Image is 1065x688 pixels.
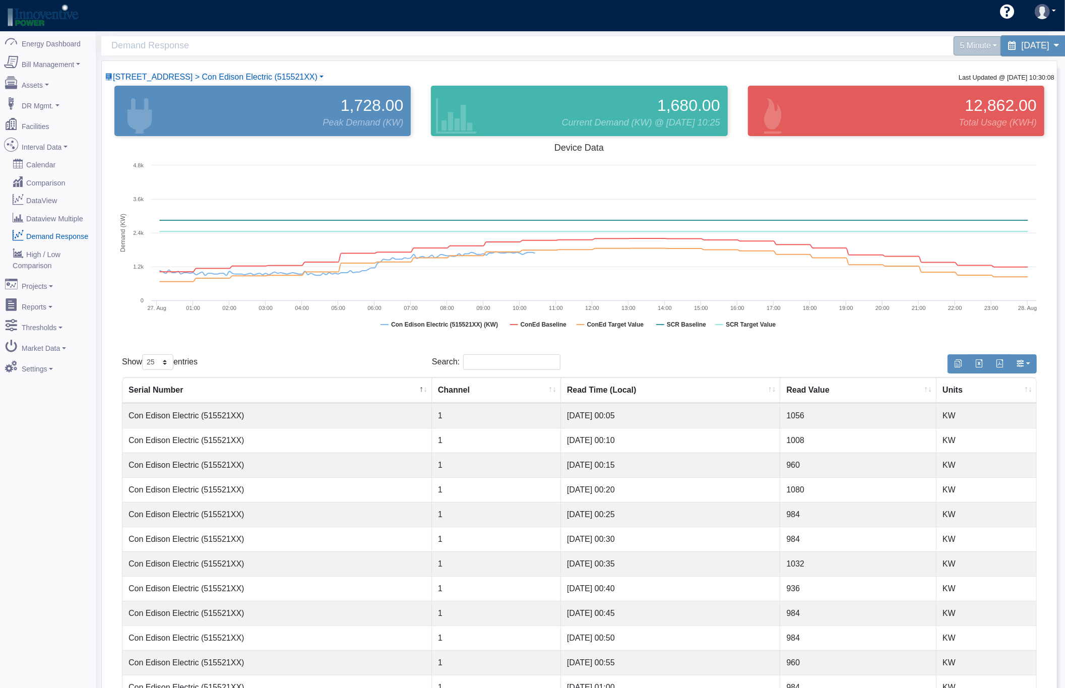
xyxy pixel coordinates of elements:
span: 12,862.00 [965,93,1037,117]
td: 960 [780,650,936,675]
text: 3.6k [133,196,144,202]
td: [DATE] 00:50 [561,626,781,650]
button: Copy to clipboard [948,354,969,373]
span: [DATE] [1022,41,1049,50]
text: 10:00 [513,305,527,311]
td: [DATE] 00:55 [561,650,781,675]
td: KW [936,403,1036,428]
td: [DATE] 00:25 [561,502,781,527]
td: Con Edison Electric (515521XX) [122,527,432,551]
td: KW [936,576,1036,601]
input: Search: [463,354,560,370]
tspan: Con Edison Electric (515521XX) (KW) [391,321,498,328]
label: Show entries [122,354,198,370]
td: 1 [432,477,561,502]
td: KW [936,502,1036,527]
text: 23:00 [984,305,998,311]
small: Last Updated @ [DATE] 10:30:08 [959,74,1054,81]
td: [DATE] 00:45 [561,601,781,626]
td: KW [936,453,1036,477]
td: Con Edison Electric (515521XX) [122,453,432,477]
th: Read Value : activate to sort column ascending [780,378,936,403]
td: 1 [432,650,561,675]
td: [DATE] 00:05 [561,403,781,428]
span: Current Demand (KW) @ [DATE] 10:25 [562,116,720,130]
th: Read Time (Local) : activate to sort column ascending [561,378,781,403]
td: 1 [432,527,561,551]
td: 984 [780,601,936,626]
td: 960 [780,453,936,477]
text: 04:00 [295,305,309,311]
td: 1 [432,403,561,428]
td: Con Edison Electric (515521XX) [122,576,432,601]
td: Con Edison Electric (515521XX) [122,626,432,650]
td: 1080 [780,477,936,502]
text: 13:00 [621,305,636,311]
span: 1,680.00 [657,93,720,117]
text: 11:00 [549,305,563,311]
td: 984 [780,626,936,650]
td: 1 [432,551,561,576]
text: 05:00 [331,305,345,311]
td: 1032 [780,551,936,576]
button: Export to Excel [968,354,989,373]
text: 0 [141,297,144,303]
td: Con Edison Electric (515521XX) [122,650,432,675]
td: KW [936,428,1036,453]
td: [DATE] 00:10 [561,428,781,453]
text: 12:00 [585,305,599,311]
tspan: SCR Baseline [667,321,706,328]
td: 1 [432,502,561,527]
span: Peak Demand (KW) [323,116,403,130]
text: 20:00 [875,305,890,311]
text: 22:00 [948,305,962,311]
label: Search: [432,354,560,370]
td: KW [936,626,1036,650]
td: Con Edison Electric (515521XX) [122,428,432,453]
text: 4.8k [133,162,144,168]
td: 984 [780,527,936,551]
button: Show/Hide Columns [1010,354,1037,373]
div: 5 Minute [954,36,1004,55]
td: 1 [432,453,561,477]
select: Showentries [142,354,173,370]
td: Con Edison Electric (515521XX) [122,502,432,527]
text: 21:00 [912,305,926,311]
td: 1008 [780,428,936,453]
tspan: SCR Target Value [726,321,776,328]
td: 1 [432,428,561,453]
text: 1.2k [133,264,144,270]
text: 07:00 [404,305,418,311]
td: KW [936,650,1036,675]
text: 19:00 [839,305,853,311]
text: 16:00 [730,305,744,311]
tspan: 27. Aug [148,305,166,311]
td: 1 [432,576,561,601]
text: 03:00 [259,305,273,311]
td: 1 [432,601,561,626]
text: 2.4k [133,230,144,236]
span: Demand Response [111,36,585,55]
td: [DATE] 00:40 [561,576,781,601]
span: 1,728.00 [341,93,404,117]
text: 09:00 [476,305,490,311]
td: [DATE] 00:30 [561,527,781,551]
tspan: Demand (KW) [119,214,127,252]
td: KW [936,601,1036,626]
td: 1 [432,626,561,650]
td: KW [936,551,1036,576]
td: KW [936,527,1036,551]
td: [DATE] 00:20 [561,477,781,502]
td: Con Edison Electric (515521XX) [122,551,432,576]
td: Con Edison Electric (515521XX) [122,601,432,626]
td: 936 [780,576,936,601]
text: 14:00 [658,305,672,311]
td: KW [936,477,1036,502]
td: 1056 [780,403,936,428]
td: [DATE] 00:15 [561,453,781,477]
th: Serial Number : activate to sort column descending [122,378,432,403]
tspan: 28. Aug [1018,305,1037,311]
span: Device List [113,73,318,81]
button: Generate PDF [989,354,1010,373]
th: Channel : activate to sort column ascending [432,378,561,403]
